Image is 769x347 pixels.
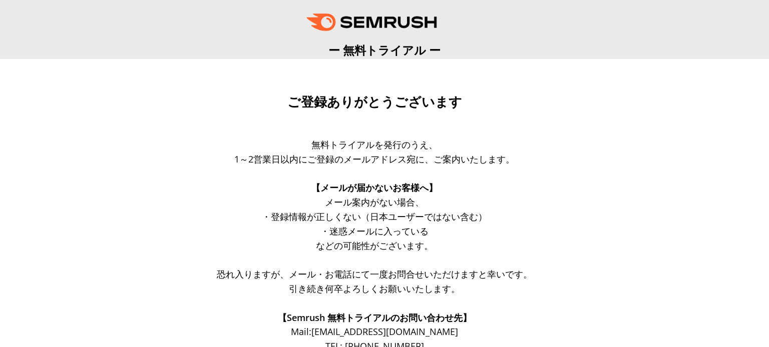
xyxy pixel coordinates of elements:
span: などの可能性がございます。 [316,239,433,251]
span: Mail: [EMAIL_ADDRESS][DOMAIN_NAME] [291,325,458,337]
span: 1～2営業日以内にご登録のメールアドレス宛に、ご案内いたします。 [234,153,515,165]
span: 無料トライアルを発行のうえ、 [311,138,438,150]
span: 恐れ入りますが、メール・お電話にて一度お問合せいただけますと幸いです。 [217,268,532,280]
span: 【Semrush 無料トライアルのお問い合わせ先】 [278,311,472,323]
span: ー 無料トライアル ー [328,42,441,58]
span: ご登録ありがとうございます [287,94,462,109]
span: 【メールが届かないお客様へ】 [311,181,438,193]
span: 引き続き何卒よろしくお願いいたします。 [289,282,460,294]
span: ・迷惑メールに入っている [320,225,429,237]
span: ・登録情報が正しくない（日本ユーザーではない含む） [262,210,487,222]
span: メール案内がない場合、 [325,196,424,208]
